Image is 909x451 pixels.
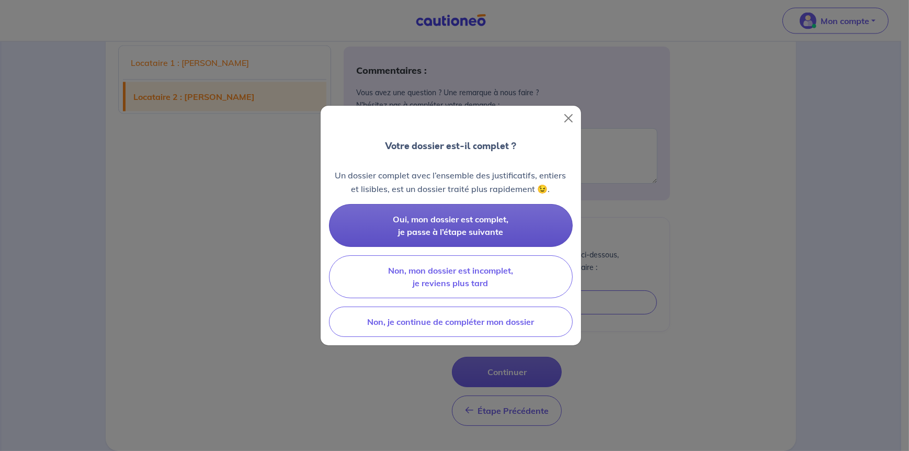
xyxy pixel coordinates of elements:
[388,265,513,288] span: Non, mon dossier est incomplet, je reviens plus tard
[329,255,573,298] button: Non, mon dossier est incomplet, je reviens plus tard
[385,139,516,153] p: Votre dossier est-il complet ?
[329,204,573,247] button: Oui, mon dossier est complet, je passe à l’étape suivante
[393,214,508,237] span: Oui, mon dossier est complet, je passe à l’étape suivante
[367,317,534,327] span: Non, je continue de compléter mon dossier
[329,307,573,337] button: Non, je continue de compléter mon dossier
[329,168,573,196] p: Un dossier complet avec l’ensemble des justificatifs, entiers et lisibles, est un dossier traité ...
[560,110,577,127] button: Close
